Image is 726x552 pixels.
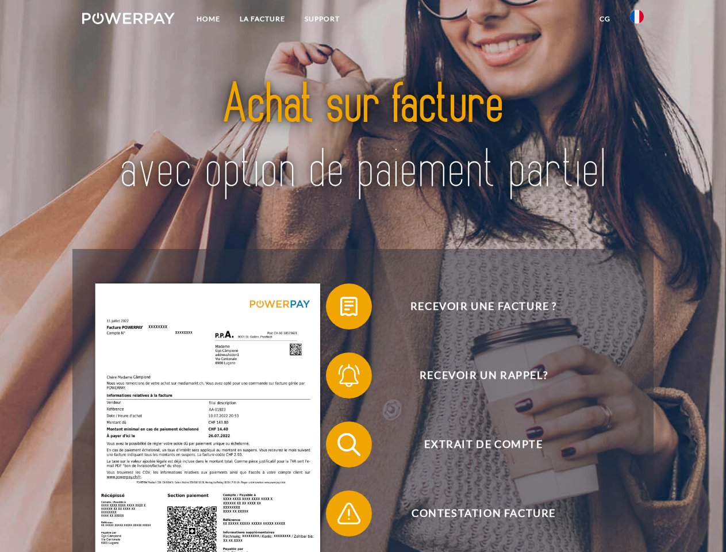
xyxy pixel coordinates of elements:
[230,9,295,29] a: LA FACTURE
[343,490,624,536] span: Contestation Facture
[343,421,624,467] span: Extrait de compte
[295,9,349,29] a: Support
[335,430,363,459] img: qb_search.svg
[335,361,363,390] img: qb_bell.svg
[335,499,363,528] img: qb_warning.svg
[110,55,616,220] img: title-powerpay_fr.svg
[82,13,175,24] img: logo-powerpay-white.svg
[326,283,625,329] button: Recevoir une facture ?
[187,9,230,29] a: Home
[343,283,624,329] span: Recevoir une facture ?
[326,352,625,398] button: Recevoir un rappel?
[343,352,624,398] span: Recevoir un rappel?
[590,9,620,29] a: CG
[326,421,625,467] button: Extrait de compte
[326,490,625,536] button: Contestation Facture
[630,10,644,24] img: fr
[335,292,363,321] img: qb_bill.svg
